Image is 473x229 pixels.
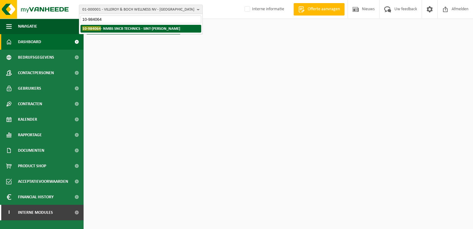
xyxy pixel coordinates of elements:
[18,96,42,112] span: Contracten
[293,3,345,16] a: Offerte aanvragen
[18,189,54,205] span: Financial History
[82,26,180,31] strong: - NMBS SNCB TECHNICS - SINT-[PERSON_NAME]
[18,34,41,50] span: Dashboard
[18,174,68,189] span: Acceptatievoorwaarden
[80,16,201,23] input: Zoeken naar gekoppelde vestigingen
[82,5,194,14] span: 01-000001 - VILLEROY & BOCH WELLNESS NV - [GEOGRAPHIC_DATA]
[18,81,41,96] span: Gebruikers
[306,6,341,12] span: Offerte aanvragen
[82,26,101,31] span: 10-984064
[18,205,53,220] span: Interne modules
[18,143,44,158] span: Documenten
[18,50,54,65] span: Bedrijfsgegevens
[18,112,37,127] span: Kalender
[18,127,42,143] span: Rapportage
[18,65,54,81] span: Contactpersonen
[6,205,12,220] span: I
[243,5,284,14] label: Interne informatie
[18,158,46,174] span: Product Shop
[18,19,37,34] span: Navigatie
[79,5,203,14] button: 01-000001 - VILLEROY & BOCH WELLNESS NV - [GEOGRAPHIC_DATA]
